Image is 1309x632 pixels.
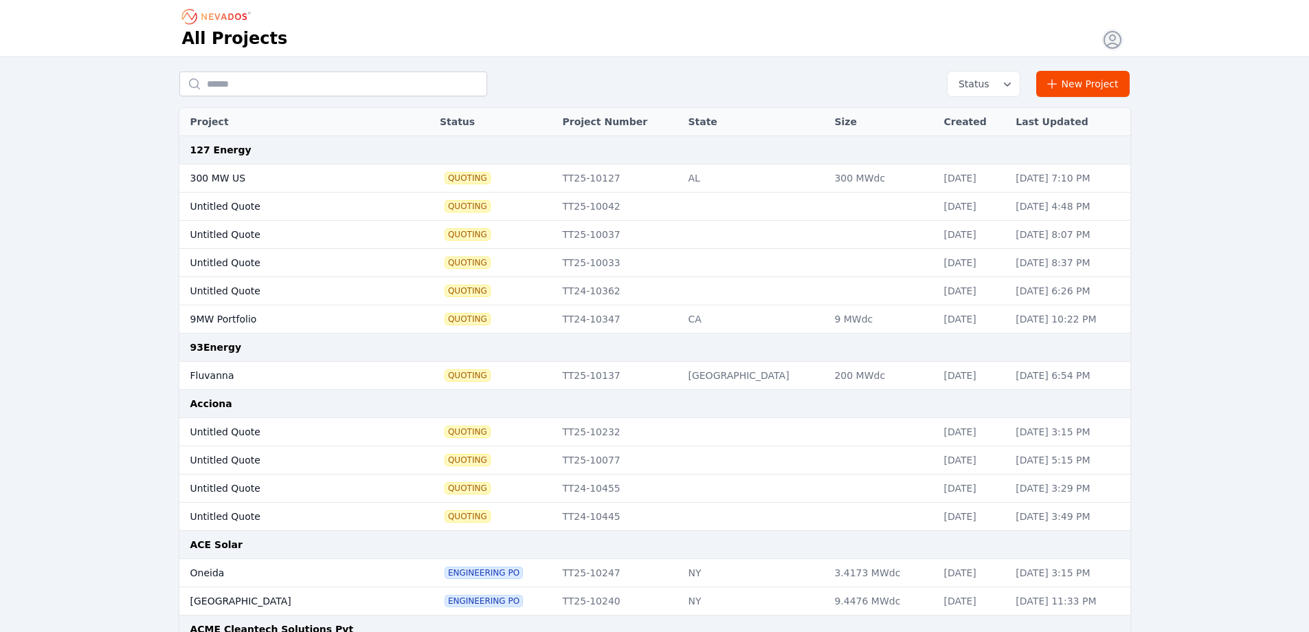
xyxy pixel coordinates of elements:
td: TT24-10445 [555,503,681,531]
tr: [GEOGRAPHIC_DATA]Engineering POTT25-10240NY9.4476 MWdc[DATE][DATE] 11:33 PM [179,587,1130,615]
td: [DATE] 8:37 PM [1009,249,1130,277]
td: [DATE] 10:22 PM [1009,305,1130,334]
td: 200 MWdc [827,362,937,390]
td: CA [681,305,827,334]
td: [DATE] [937,446,1009,475]
th: Created [937,108,1009,136]
td: TT25-10232 [555,418,681,446]
td: Untitled Quote [179,249,398,277]
button: Status [948,72,1020,96]
td: NY [681,587,827,615]
td: [DATE] [937,475,1009,503]
td: [DATE] 7:10 PM [1009,164,1130,193]
span: Quoting [445,370,490,381]
td: [DATE] [937,164,1009,193]
td: 93Energy [179,334,1130,362]
td: Untitled Quote [179,221,398,249]
td: TT24-10347 [555,305,681,334]
tr: 9MW PortfolioQuotingTT24-10347CA9 MWdc[DATE][DATE] 10:22 PM [179,305,1130,334]
td: [DATE] [937,193,1009,221]
td: 9.4476 MWdc [827,587,937,615]
td: NY [681,559,827,587]
td: [GEOGRAPHIC_DATA] [179,587,398,615]
td: TT25-10037 [555,221,681,249]
td: [DATE] [937,587,1009,615]
td: [DATE] [937,362,1009,390]
span: Quoting [445,173,490,184]
td: 9MW Portfolio [179,305,398,334]
th: Status [433,108,556,136]
td: Untitled Quote [179,277,398,305]
td: TT25-10247 [555,559,681,587]
nav: Breadcrumb [182,6,255,28]
tr: Untitled QuoteQuotingTT24-10362[DATE][DATE] 6:26 PM [179,277,1130,305]
td: [DATE] [937,277,1009,305]
td: [DATE] 3:15 PM [1009,418,1130,446]
tr: Untitled QuoteQuotingTT24-10445[DATE][DATE] 3:49 PM [179,503,1130,531]
th: Project Number [555,108,681,136]
td: 300 MW US [179,164,398,193]
span: Quoting [445,511,490,522]
td: [DATE] 3:49 PM [1009,503,1130,531]
td: [DATE] 3:29 PM [1009,475,1130,503]
tr: Untitled QuoteQuotingTT25-10033[DATE][DATE] 8:37 PM [179,249,1130,277]
span: Engineering PO [445,596,522,607]
h1: All Projects [182,28,288,50]
span: Quoting [445,201,490,212]
tr: Untitled QuoteQuotingTT25-10042[DATE][DATE] 4:48 PM [179,193,1130,221]
span: Quoting [445,483,490,494]
td: [DATE] [937,559,1009,587]
span: Quoting [445,455,490,466]
td: Untitled Quote [179,193,398,221]
tr: Untitled QuoteQuotingTT25-10037[DATE][DATE] 8:07 PM [179,221,1130,249]
span: Quoting [445,229,490,240]
td: [GEOGRAPHIC_DATA] [681,362,827,390]
span: Quoting [445,314,490,325]
td: AL [681,164,827,193]
td: TT24-10455 [555,475,681,503]
td: [DATE] 3:15 PM [1009,559,1130,587]
th: State [681,108,827,136]
td: [DATE] [937,249,1009,277]
tr: Untitled QuoteQuotingTT25-10232[DATE][DATE] 3:15 PM [179,418,1130,446]
span: Quoting [445,257,490,268]
td: Untitled Quote [179,418,398,446]
td: [DATE] [937,305,1009,334]
td: Oneida [179,559,398,587]
td: Untitled Quote [179,503,398,531]
td: TT25-10033 [555,249,681,277]
td: [DATE] [937,418,1009,446]
td: 3.4173 MWdc [827,559,937,587]
tr: 300 MW USQuotingTT25-10127AL300 MWdc[DATE][DATE] 7:10 PM [179,164,1130,193]
td: Fluvanna [179,362,398,390]
tr: OneidaEngineering POTT25-10247NY3.4173 MWdc[DATE][DATE] 3:15 PM [179,559,1130,587]
td: [DATE] 6:54 PM [1009,362,1130,390]
td: ACE Solar [179,531,1130,559]
td: TT25-10042 [555,193,681,221]
td: [DATE] [937,221,1009,249]
td: TT25-10127 [555,164,681,193]
td: TT25-10077 [555,446,681,475]
td: Untitled Quote [179,446,398,475]
td: 300 MWdc [827,164,937,193]
td: TT24-10362 [555,277,681,305]
tr: Untitled QuoteQuotingTT25-10077[DATE][DATE] 5:15 PM [179,446,1130,475]
td: [DATE] 5:15 PM [1009,446,1130,475]
td: TT25-10240 [555,587,681,615]
tr: Untitled QuoteQuotingTT24-10455[DATE][DATE] 3:29 PM [179,475,1130,503]
th: Project [179,108,398,136]
td: Untitled Quote [179,475,398,503]
tr: FluvannaQuotingTT25-10137[GEOGRAPHIC_DATA]200 MWdc[DATE][DATE] 6:54 PM [179,362,1130,390]
span: Quoting [445,426,490,437]
span: Status [953,77,989,91]
td: [DATE] 8:07 PM [1009,221,1130,249]
span: Quoting [445,285,490,296]
td: TT25-10137 [555,362,681,390]
td: 127 Energy [179,136,1130,164]
td: [DATE] 6:26 PM [1009,277,1130,305]
td: [DATE] 11:33 PM [1009,587,1130,615]
td: [DATE] 4:48 PM [1009,193,1130,221]
th: Last Updated [1009,108,1130,136]
span: Engineering PO [445,567,522,578]
td: 9 MWdc [827,305,937,334]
